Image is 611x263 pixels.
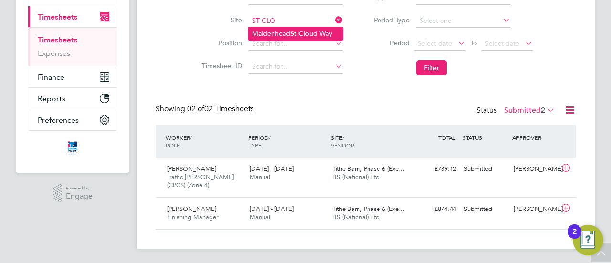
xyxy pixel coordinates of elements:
[510,161,559,177] div: [PERSON_NAME]
[249,60,343,74] input: Search for...
[476,104,557,117] div: Status
[199,16,242,24] label: Site
[367,16,410,24] label: Period Type
[269,134,271,141] span: /
[460,201,510,217] div: Submitted
[573,225,603,255] button: Open Resource Center, 2 new notifications
[246,129,328,154] div: PERIOD
[167,205,216,213] span: [PERSON_NAME]
[504,105,555,115] label: Submitted
[418,39,452,48] span: Select date
[38,49,70,58] a: Expenses
[416,14,510,28] input: Select one
[28,140,117,156] a: Go to home page
[28,88,117,109] button: Reports
[438,134,455,141] span: TOTAL
[163,129,246,154] div: WORKER
[38,73,64,82] span: Finance
[250,205,294,213] span: [DATE] - [DATE]
[331,141,354,149] span: VENDOR
[411,161,460,177] div: £789.12
[28,109,117,130] button: Preferences
[332,173,381,181] span: ITS (National) Ltd.
[290,30,296,38] b: St
[28,27,117,66] div: Timesheets
[572,231,577,244] div: 2
[187,104,204,114] span: 02 of
[190,134,192,141] span: /
[485,39,519,48] span: Select date
[250,173,270,181] span: Manual
[187,104,254,114] span: 02 Timesheets
[411,201,460,217] div: £874.44
[367,39,410,47] label: Period
[328,129,411,154] div: SITE
[199,39,242,47] label: Position
[510,129,559,146] div: APPROVER
[53,184,93,202] a: Powered byEngage
[298,30,309,38] b: Clo
[460,129,510,146] div: STATUS
[38,35,77,44] a: Timesheets
[28,66,117,87] button: Finance
[167,165,216,173] span: [PERSON_NAME]
[66,140,79,156] img: itsconstruction-logo-retina.png
[250,165,294,173] span: [DATE] - [DATE]
[38,116,79,125] span: Preferences
[248,27,343,40] li: Maidenhead ud Way
[167,173,234,189] span: Traffic [PERSON_NAME] (CPCS) (Zone 4)
[38,12,77,21] span: Timesheets
[541,105,545,115] span: 2
[166,141,180,149] span: ROLE
[38,94,65,103] span: Reports
[199,62,242,70] label: Timesheet ID
[460,161,510,177] div: Submitted
[467,37,480,49] span: To
[249,14,343,28] input: Search for...
[167,213,218,221] span: Finishing Manager
[28,6,117,27] button: Timesheets
[156,104,256,114] div: Showing
[332,205,405,213] span: Tithe Barn, Phase 6 (Exe…
[250,213,270,221] span: Manual
[332,213,381,221] span: ITS (National) Ltd.
[332,165,405,173] span: Tithe Barn, Phase 6 (Exe…
[510,201,559,217] div: [PERSON_NAME]
[342,134,344,141] span: /
[248,141,262,149] span: TYPE
[249,37,343,51] input: Search for...
[416,60,447,75] button: Filter
[66,192,93,200] span: Engage
[66,184,93,192] span: Powered by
